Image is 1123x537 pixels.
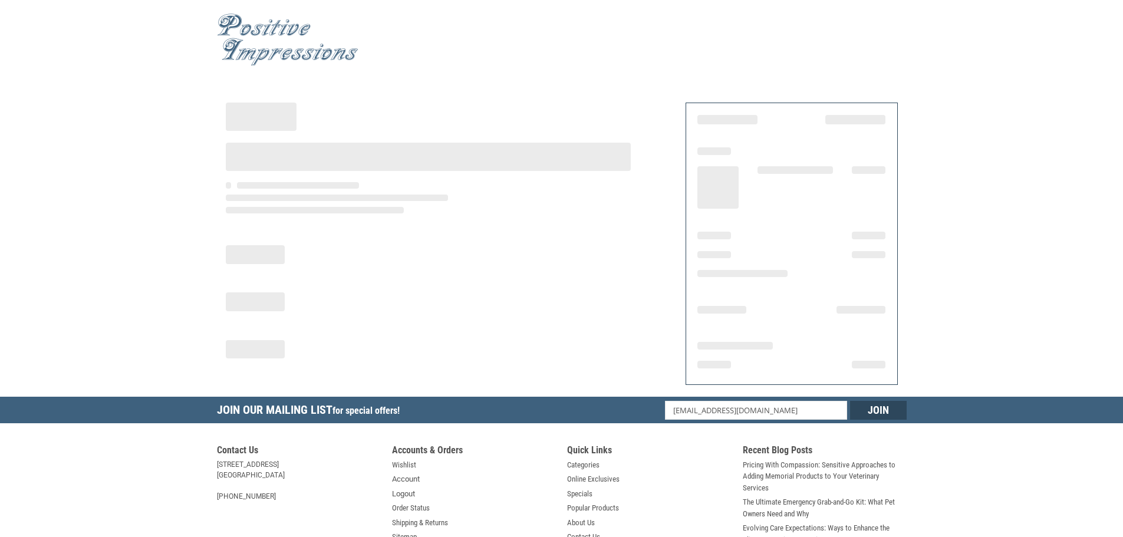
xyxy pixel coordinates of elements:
[743,496,907,519] a: The Ultimate Emergency Grab-and-Go Kit: What Pet Owners Need and Why
[217,14,358,66] img: Positive Impressions
[567,488,592,500] a: Specials
[567,444,731,459] h5: Quick Links
[392,473,420,485] a: Account
[392,459,416,471] a: Wishlist
[567,473,620,485] a: Online Exclusives
[217,444,381,459] h5: Contact Us
[392,502,430,514] a: Order Status
[392,444,556,459] h5: Accounts & Orders
[743,444,907,459] h5: Recent Blog Posts
[850,401,907,420] input: Join
[217,459,381,502] address: [STREET_ADDRESS] [GEOGRAPHIC_DATA] [PHONE_NUMBER]
[217,397,406,427] h5: Join Our Mailing List
[567,517,595,529] a: About Us
[332,405,400,416] span: for special offers!
[392,488,415,500] a: Logout
[743,459,907,494] a: Pricing With Compassion: Sensitive Approaches to Adding Memorial Products to Your Veterinary Serv...
[567,459,600,471] a: Categories
[665,401,847,420] input: Email
[567,502,619,514] a: Popular Products
[392,517,448,529] a: Shipping & Returns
